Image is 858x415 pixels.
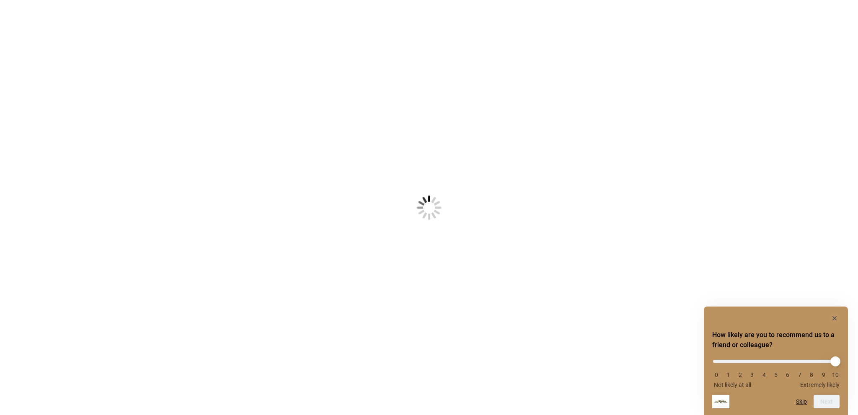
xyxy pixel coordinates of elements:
li: 7 [796,371,804,378]
li: 2 [736,371,744,378]
li: 10 [831,371,840,378]
span: Not likely at all [714,381,751,388]
li: 9 [819,371,828,378]
span: Extremely likely [800,381,840,388]
li: 5 [772,371,780,378]
li: 0 [712,371,721,378]
h2: How likely are you to recommend us to a friend or colleague? Select an option from 0 to 10, with ... [712,330,840,350]
button: Next question [814,395,840,408]
li: 3 [748,371,756,378]
button: Skip [796,398,807,405]
div: How likely are you to recommend us to a friend or colleague? Select an option from 0 to 10, with ... [712,313,840,408]
li: 1 [724,371,732,378]
li: 6 [783,371,792,378]
button: Hide survey [830,313,840,323]
li: 8 [807,371,816,378]
img: Loading [375,154,483,261]
div: How likely are you to recommend us to a friend or colleague? Select an option from 0 to 10, with ... [712,353,840,388]
li: 4 [760,371,768,378]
